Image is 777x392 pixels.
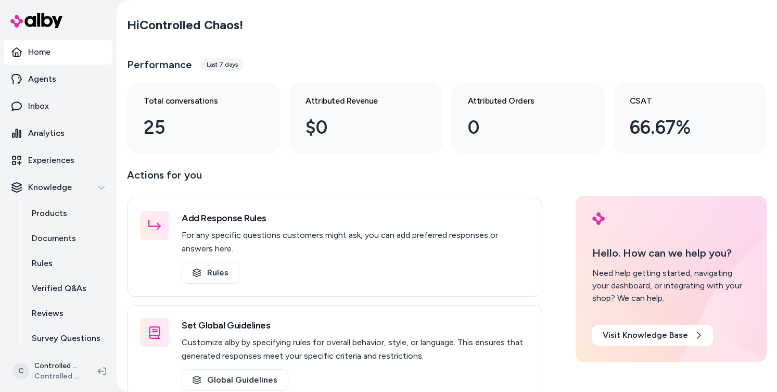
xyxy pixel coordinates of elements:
a: Verified Q&As [21,276,112,301]
p: For any specific questions customers might ask, you can add preferred responses or answers here. [182,229,529,256]
h3: Attributed Orders [468,95,571,107]
div: Need help getting started, navigating your dashboard, or integrating with your shop? We can help. [592,267,750,305]
p: Experiences [28,154,74,167]
a: Rules [21,251,112,276]
a: Attributed Orders 0 [451,82,605,154]
p: Rules [32,257,53,270]
p: Reviews [32,307,63,320]
a: Inbox [4,94,112,119]
a: Total conversations 25 [127,82,281,154]
p: Survey Questions [32,332,100,345]
div: $0 [305,113,409,142]
a: Global Guidelines [182,369,288,391]
p: Customize alby by specifying rules for overall behavior, style, or language. This ensures that ge... [182,336,529,363]
div: Last 7 days [200,58,244,71]
p: Actions for you [127,167,542,192]
div: 0 [468,113,571,142]
p: Agents [28,73,56,85]
a: Documents [21,226,112,251]
h3: Performance [127,57,192,72]
div: 66.67% [630,113,733,142]
h3: Total conversations [144,95,247,107]
a: Reviews [21,301,112,326]
h3: Set Global Guidelines [182,318,529,333]
p: Verified Q&As [32,282,86,295]
p: Hello. How can we help you? [592,245,750,261]
a: Analytics [4,121,112,146]
a: Rules [182,262,239,284]
h3: Add Response Rules [182,211,529,225]
a: Home [4,40,112,65]
button: Knowledge [4,175,112,200]
a: Experiences [4,148,112,173]
p: Inbox [28,100,49,112]
span: C [12,363,29,380]
h3: Attributed Revenue [305,95,409,107]
a: Agents [4,67,112,92]
button: CControlled Chaos ShopifyControlled Chaos [6,355,90,388]
p: Documents [32,232,76,245]
a: Attributed Revenue $0 [289,82,442,154]
a: Products [21,201,112,226]
a: Visit Knowledge Base [592,325,713,346]
img: alby Logo [10,13,62,28]
p: Analytics [28,127,65,140]
img: alby Logo [592,212,605,225]
h3: CSAT [630,95,733,107]
a: Survey Questions [21,326,112,351]
p: Knowledge [28,181,72,194]
div: 25 [144,113,247,142]
p: Products [32,207,67,220]
p: Controlled Chaos Shopify [34,361,81,371]
p: Home [28,46,50,58]
h2: Hi Controlled Chaos ! [127,17,243,33]
span: Controlled Chaos [34,371,81,382]
a: CSAT 66.67% [613,82,767,154]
